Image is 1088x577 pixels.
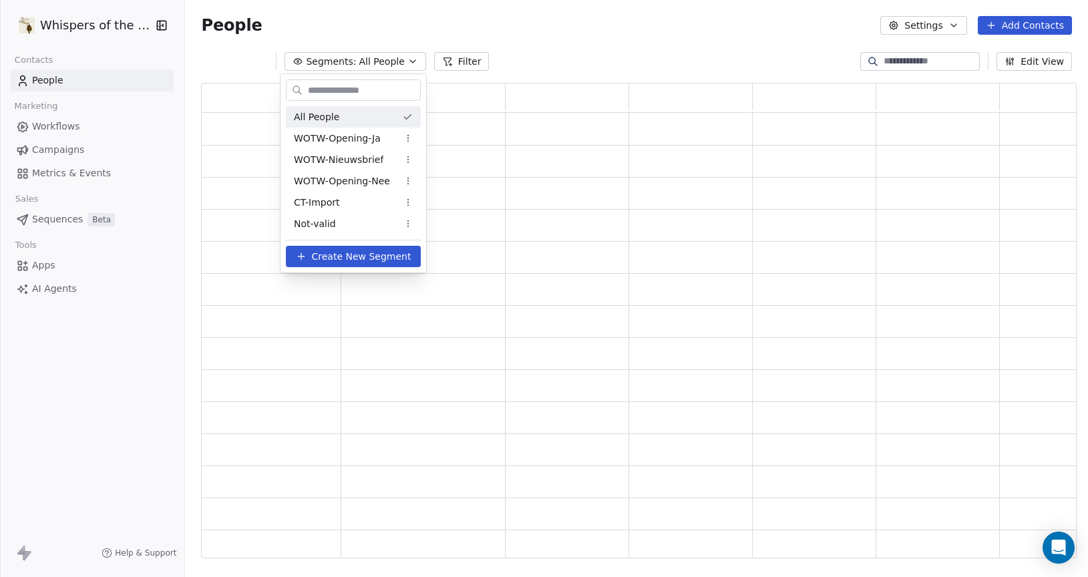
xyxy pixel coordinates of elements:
[294,153,383,167] span: WOTW-Nieuwsbrief
[294,196,340,210] span: CT-Import
[294,217,336,231] span: Not-valid
[312,250,411,264] span: Create New Segment
[286,246,421,267] button: Create New Segment
[286,106,421,234] div: Suggestions
[294,132,381,146] span: WOTW-Opening-Ja
[294,110,339,124] span: All People
[294,174,390,188] span: WOTW-Opening-Nee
